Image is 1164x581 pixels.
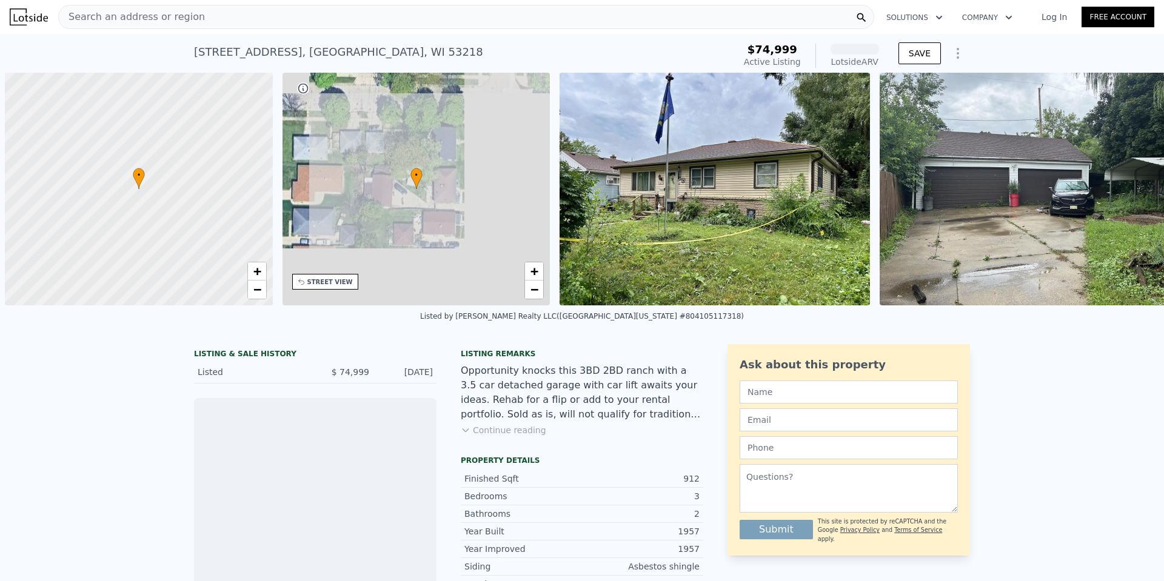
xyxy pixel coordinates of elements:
div: Year Improved [464,543,582,555]
div: Year Built [464,525,582,537]
div: Bathrooms [464,508,582,520]
div: Listed [198,366,306,378]
div: LISTING & SALE HISTORY [194,349,436,361]
input: Name [740,380,958,403]
span: − [530,282,538,297]
div: 1957 [582,525,700,537]
div: This site is protected by reCAPTCHA and the Google and apply. [818,517,958,543]
div: Ask about this property [740,356,958,373]
div: 1957 [582,543,700,555]
div: 2 [582,508,700,520]
a: Terms of Service [894,526,942,533]
div: Siding [464,560,582,573]
a: Privacy Policy [840,526,880,533]
span: • [133,170,145,181]
div: STREET VIEW [307,277,353,287]
a: Free Account [1082,7,1154,27]
span: + [253,264,261,279]
span: Active Listing [744,57,801,67]
div: [STREET_ADDRESS] , [GEOGRAPHIC_DATA] , WI 53218 [194,44,483,61]
button: Company [952,7,1022,28]
div: [DATE] [379,366,433,378]
div: Listed by [PERSON_NAME] Realty LLC ([GEOGRAPHIC_DATA][US_STATE] #804105117318) [420,312,744,320]
a: Log In [1027,11,1082,23]
div: • [133,168,145,189]
a: Zoom in [525,262,543,281]
div: Listing remarks [461,349,703,359]
button: Solutions [877,7,952,28]
a: Zoom out [525,281,543,299]
button: SAVE [898,42,941,64]
span: + [530,264,538,279]
div: Finished Sqft [464,473,582,485]
img: Sale: 167520415 Parcel: 101641529 [560,73,870,305]
div: Property details [461,456,703,465]
button: Show Options [946,41,970,65]
div: Bedrooms [464,490,582,502]
div: • [410,168,423,189]
div: Lotside ARV [831,56,879,68]
input: Email [740,408,958,431]
div: Asbestos shingle [582,560,700,573]
img: Lotside [10,8,48,25]
input: Phone [740,436,958,459]
span: $ 74,999 [332,367,369,377]
span: − [253,282,261,297]
a: Zoom out [248,281,266,299]
span: Search an address or region [59,10,205,24]
button: Continue reading [461,424,546,436]
span: $74,999 [748,43,797,56]
span: • [410,170,423,181]
button: Submit [740,520,813,539]
div: Opportunity knocks this 3BD 2BD ranch with a 3.5 car detached garage with car lift awaits your id... [461,364,703,422]
div: 912 [582,473,700,485]
a: Zoom in [248,262,266,281]
div: 3 [582,490,700,502]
